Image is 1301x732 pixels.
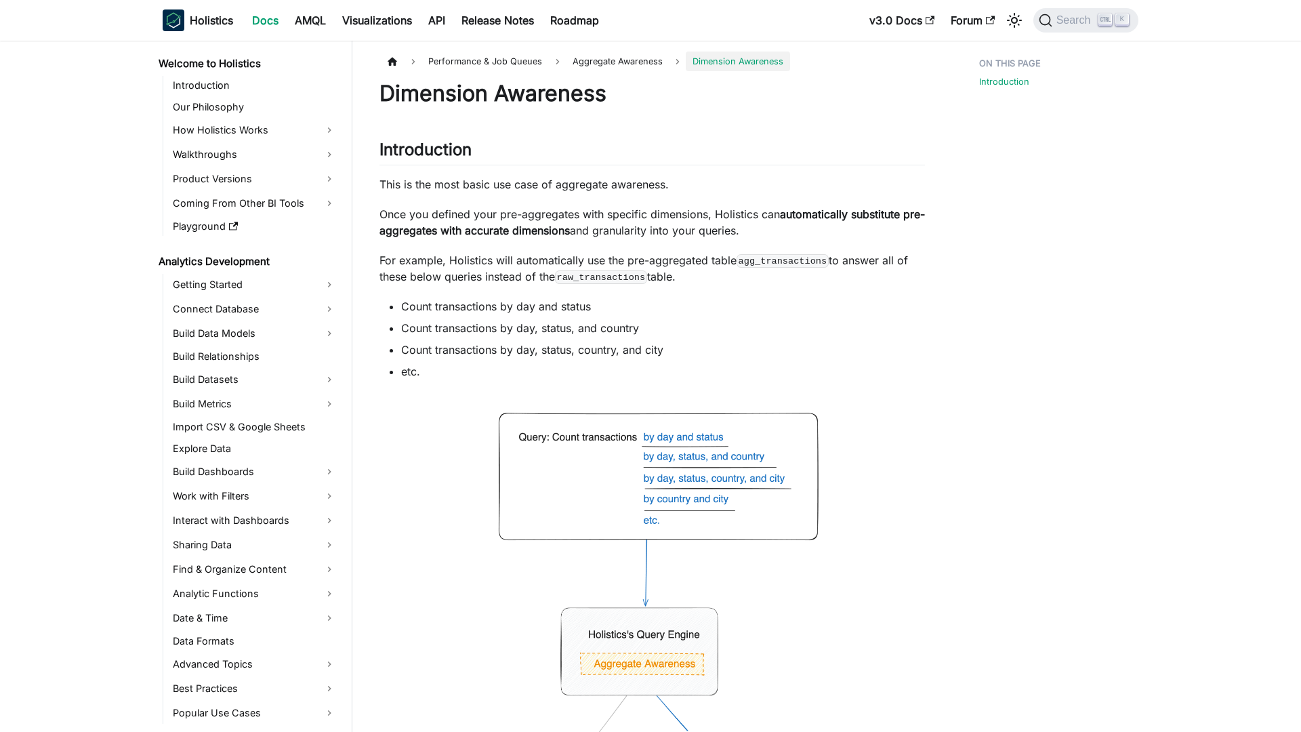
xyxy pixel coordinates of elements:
[169,653,340,675] a: Advanced Topics
[401,320,925,336] li: Count transactions by day, status, and country
[379,206,925,239] p: Once you defined your pre-aggregates with specific dimensions, Holistics can and granularity into...
[1052,14,1099,26] span: Search
[169,274,340,296] a: Getting Started
[169,510,340,531] a: Interact with Dashboards
[379,52,405,71] a: Home page
[334,9,420,31] a: Visualizations
[379,52,925,71] nav: Breadcrumbs
[686,52,790,71] span: Dimension Awareness
[169,369,340,390] a: Build Datasets
[169,485,340,507] a: Work with Filters
[169,393,340,415] a: Build Metrics
[169,439,340,458] a: Explore Data
[420,9,453,31] a: API
[1004,9,1025,31] button: Switch between dark and light mode (currently light mode)
[1033,8,1138,33] button: Search (Ctrl+K)
[169,168,340,190] a: Product Versions
[979,75,1029,88] a: Introduction
[453,9,542,31] a: Release Notes
[737,254,829,268] code: agg_transactions
[1115,14,1129,26] kbd: K
[379,252,925,285] p: For example, Holistics will automatically use the pre-aggregated table to answer all of these bel...
[566,52,669,71] span: Aggregate Awareness
[401,342,925,358] li: Count transactions by day, status, country, and city
[169,298,340,320] a: Connect Database
[244,9,287,31] a: Docs
[169,347,340,366] a: Build Relationships
[379,80,925,107] h1: Dimension Awareness
[861,9,943,31] a: v3.0 Docs
[169,558,340,580] a: Find & Organize Content
[287,9,334,31] a: AMQL
[379,176,925,192] p: This is the most basic use case of aggregate awareness.
[421,52,549,71] span: Performance & Job Queues
[154,252,340,271] a: Analytics Development
[149,41,352,732] nav: Docs sidebar
[169,119,340,141] a: How Holistics Works
[169,461,340,483] a: Build Dashboards
[169,583,340,605] a: Analytic Functions
[169,76,340,95] a: Introduction
[169,534,340,556] a: Sharing Data
[169,607,340,629] a: Date & Time
[169,192,340,214] a: Coming From Other BI Tools
[163,9,184,31] img: Holistics
[555,270,647,284] code: raw_transactions
[169,323,340,344] a: Build Data Models
[379,140,925,165] h2: Introduction
[169,144,340,165] a: Walkthroughs
[943,9,1003,31] a: Forum
[169,418,340,436] a: Import CSV & Google Sheets
[169,98,340,117] a: Our Philosophy
[401,298,925,314] li: Count transactions by day and status
[169,632,340,651] a: Data Formats
[401,363,925,380] li: etc.
[542,9,607,31] a: Roadmap
[169,678,340,699] a: Best Practices
[169,702,340,724] a: Popular Use Cases
[190,12,233,28] b: Holistics
[154,54,340,73] a: Welcome to Holistics
[163,9,233,31] a: HolisticsHolistics
[169,217,340,236] a: Playground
